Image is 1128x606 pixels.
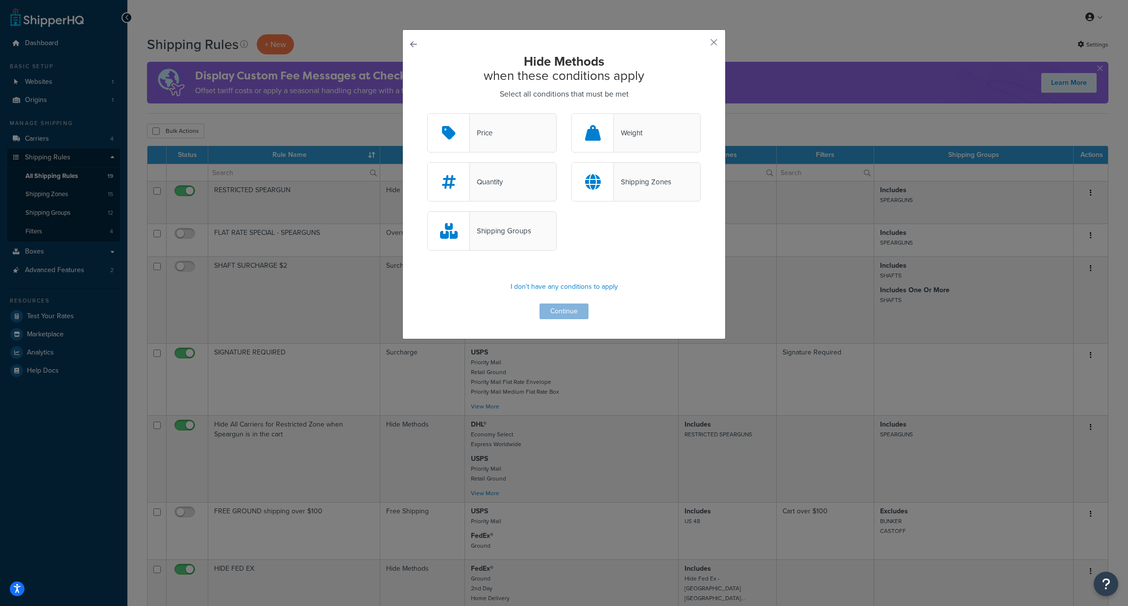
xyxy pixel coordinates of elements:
div: Shipping Zones [614,175,671,189]
div: Price [470,126,492,140]
button: Open Resource Center [1094,572,1118,596]
p: I don't have any conditions to apply [427,280,701,294]
strong: Hide Methods [524,52,604,71]
p: Select all conditions that must be met [427,87,701,101]
div: Shipping Groups [470,224,531,238]
h2: when these conditions apply [427,54,701,82]
div: Quantity [470,175,503,189]
div: Weight [614,126,642,140]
